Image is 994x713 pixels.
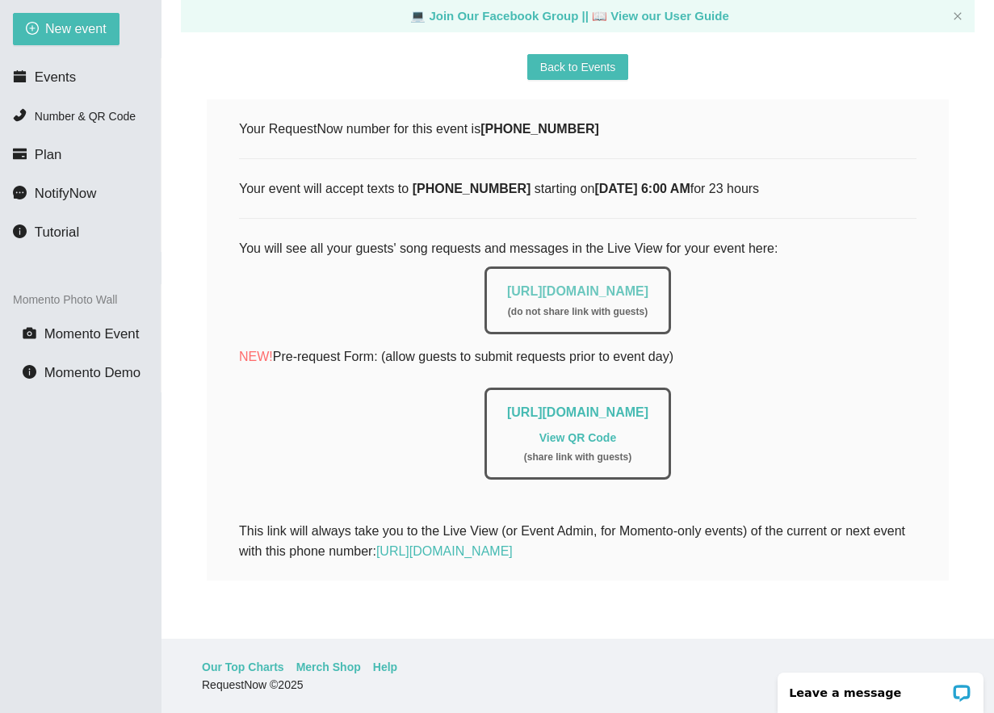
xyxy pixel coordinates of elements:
[239,346,916,367] p: Pre-request Form: (allow guests to submit requests prior to event day)
[202,676,950,694] div: RequestNow © 2025
[539,431,616,444] a: View QR Code
[13,147,27,161] span: credit-card
[527,54,628,80] button: Back to Events
[507,450,648,465] div: ( share link with guests )
[35,147,62,162] span: Plan
[953,11,963,22] button: close
[239,521,916,561] div: This link will always take you to the Live View (or Event Admin, for Momento-only events) of the ...
[13,13,120,45] button: plus-circleNew event
[767,662,994,713] iframe: LiveChat chat widget
[13,108,27,122] span: phone
[239,122,599,136] span: Your RequestNow number for this event is
[376,544,513,558] a: [URL][DOMAIN_NAME]
[592,9,729,23] a: laptop View our User Guide
[26,22,39,37] span: plus-circle
[507,405,648,419] a: [URL][DOMAIN_NAME]
[23,365,36,379] span: info-circle
[239,350,273,363] span: NEW!
[44,326,140,342] span: Momento Event
[239,238,916,500] div: You will see all your guests' song requests and messages in the Live View for your event here:
[410,9,426,23] span: laptop
[13,69,27,83] span: calendar
[23,326,36,340] span: camera
[296,658,361,676] a: Merch Shop
[239,178,916,199] div: Your event will accept texts to starting on for 23 hours
[35,224,79,240] span: Tutorial
[507,304,648,320] div: ( do not share link with guests )
[45,19,107,39] span: New event
[540,58,615,76] span: Back to Events
[13,224,27,238] span: info-circle
[35,69,76,85] span: Events
[507,284,648,298] a: [URL][DOMAIN_NAME]
[410,9,592,23] a: laptop Join Our Facebook Group ||
[35,110,136,123] span: Number & QR Code
[13,186,27,199] span: message
[413,182,531,195] b: [PHONE_NUMBER]
[373,658,397,676] a: Help
[953,11,963,21] span: close
[592,9,607,23] span: laptop
[480,122,599,136] b: [PHONE_NUMBER]
[35,186,96,201] span: NotifyNow
[44,365,141,380] span: Momento Demo
[594,182,690,195] b: [DATE] 6:00 AM
[202,658,284,676] a: Our Top Charts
